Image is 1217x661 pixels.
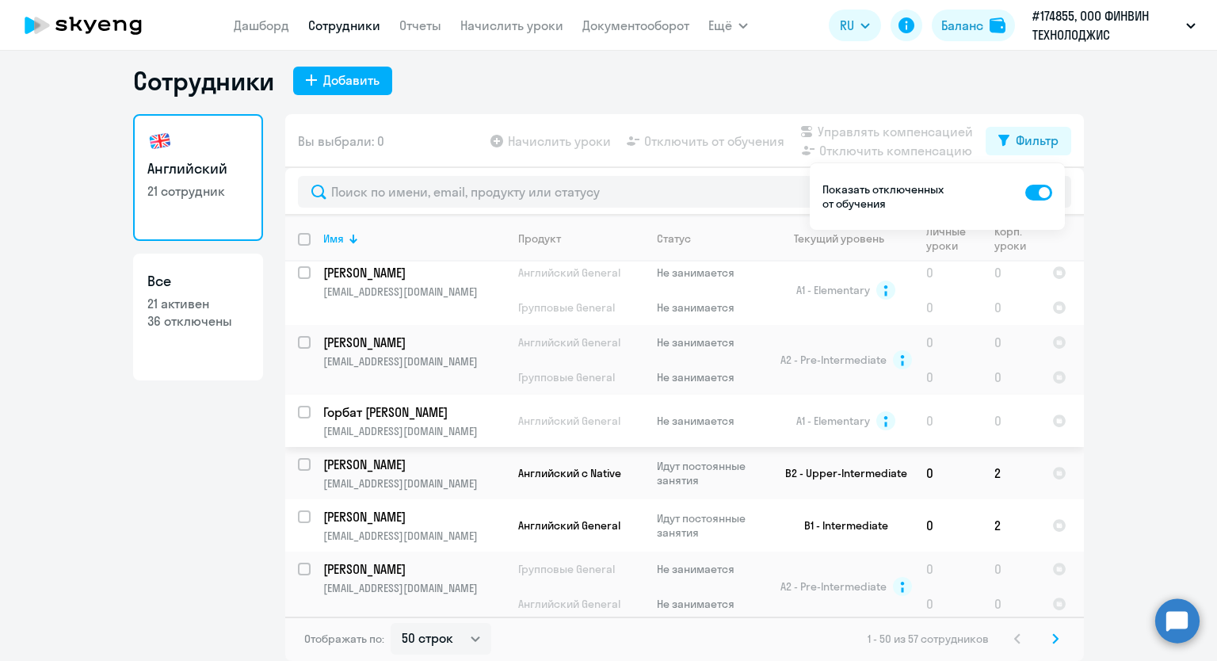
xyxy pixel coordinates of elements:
a: [PERSON_NAME] [323,508,505,525]
a: [PERSON_NAME] [323,560,505,578]
span: RU [840,16,854,35]
span: A1 - Elementary [796,414,870,428]
div: Текущий уровень [779,231,913,246]
a: Все21 активен36 отключены [133,254,263,380]
span: Английский General [518,597,620,611]
p: Не занимается [657,414,765,428]
a: [PERSON_NAME] [323,334,505,351]
td: 0 [982,290,1040,325]
td: 0 [914,447,982,499]
td: 0 [982,552,1040,586]
div: Личные уроки [926,224,981,253]
td: 0 [914,255,982,290]
input: Поиск по имени, email, продукту или статусу [298,176,1071,208]
span: A2 - Pre-Intermediate [780,353,887,367]
span: Английский General [518,414,620,428]
img: balance [990,17,1005,33]
p: Идут постоянные занятия [657,459,765,487]
td: 0 [914,360,982,395]
p: Не занимается [657,335,765,350]
span: A1 - Elementary [796,283,870,297]
div: Статус [657,231,691,246]
span: 1 - 50 из 57 сотрудников [868,632,989,646]
h3: Все [147,271,249,292]
a: Отчеты [399,17,441,33]
p: [EMAIL_ADDRESS][DOMAIN_NAME] [323,285,505,299]
span: Групповые General [518,370,615,384]
p: [PERSON_NAME] [323,560,502,578]
td: 0 [914,586,982,621]
span: Вы выбрали: 0 [298,132,384,151]
td: 0 [982,586,1040,621]
button: Фильтр [986,127,1071,155]
button: RU [829,10,881,41]
span: Английский с Native [518,466,621,480]
a: Дашборд [234,17,289,33]
p: Не занимается [657,597,765,611]
div: Баланс [941,16,983,35]
p: 21 сотрудник [147,182,249,200]
td: 0 [914,499,982,552]
p: Не занимается [657,300,765,315]
p: 36 отключены [147,312,249,330]
p: Не занимается [657,562,765,576]
p: [EMAIL_ADDRESS][DOMAIN_NAME] [323,354,505,369]
div: Имя [323,231,505,246]
a: Начислить уроки [460,17,563,33]
a: Документооборот [582,17,689,33]
a: [PERSON_NAME] [323,264,505,281]
a: Английский21 сотрудник [133,114,263,241]
div: Добавить [323,71,380,90]
td: 0 [982,325,1040,360]
p: [EMAIL_ADDRESS][DOMAIN_NAME] [323,581,505,595]
p: Показать отключенных от обучения [822,182,948,211]
h1: Сотрудники [133,65,274,97]
td: 0 [982,395,1040,447]
span: Английский General [518,335,620,350]
span: Ещё [708,16,732,35]
div: Текущий уровень [794,231,884,246]
td: 0 [914,552,982,586]
p: [PERSON_NAME] [323,508,502,525]
p: Не занимается [657,370,765,384]
p: 21 активен [147,295,249,312]
p: [PERSON_NAME] [323,264,502,281]
td: 0 [914,325,982,360]
div: Корп. уроки [994,224,1039,253]
p: [PERSON_NAME] [323,456,502,473]
td: B1 - Intermediate [766,499,914,552]
span: Групповые General [518,300,615,315]
span: Групповые General [518,562,615,576]
a: [PERSON_NAME] [323,456,505,473]
img: english [147,128,173,154]
span: Английский General [518,518,620,533]
div: Продукт [518,231,561,246]
span: Английский General [518,266,620,280]
p: Не занимается [657,266,765,280]
button: Балансbalance [932,10,1015,41]
div: Имя [323,231,344,246]
p: Горбат [PERSON_NAME] [323,403,502,421]
p: [EMAIL_ADDRESS][DOMAIN_NAME] [323,529,505,543]
button: Добавить [293,67,392,95]
p: #174855, ООО ФИНВИН ТЕХНОЛОДЖИС [1032,6,1180,44]
a: Горбат [PERSON_NAME] [323,403,505,421]
a: Сотрудники [308,17,380,33]
p: [EMAIL_ADDRESS][DOMAIN_NAME] [323,424,505,438]
p: Идут постоянные занятия [657,511,765,540]
p: [PERSON_NAME] [323,334,502,351]
td: 2 [982,447,1040,499]
p: [EMAIL_ADDRESS][DOMAIN_NAME] [323,476,505,491]
button: Ещё [708,10,748,41]
td: B2 - Upper-Intermediate [766,447,914,499]
td: 0 [982,360,1040,395]
td: 0 [914,290,982,325]
div: Фильтр [1016,131,1059,150]
span: A2 - Pre-Intermediate [780,579,887,594]
td: 0 [982,255,1040,290]
span: Отображать по: [304,632,384,646]
button: #174855, ООО ФИНВИН ТЕХНОЛОДЖИС [1024,6,1204,44]
h3: Английский [147,159,249,179]
td: 0 [914,395,982,447]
